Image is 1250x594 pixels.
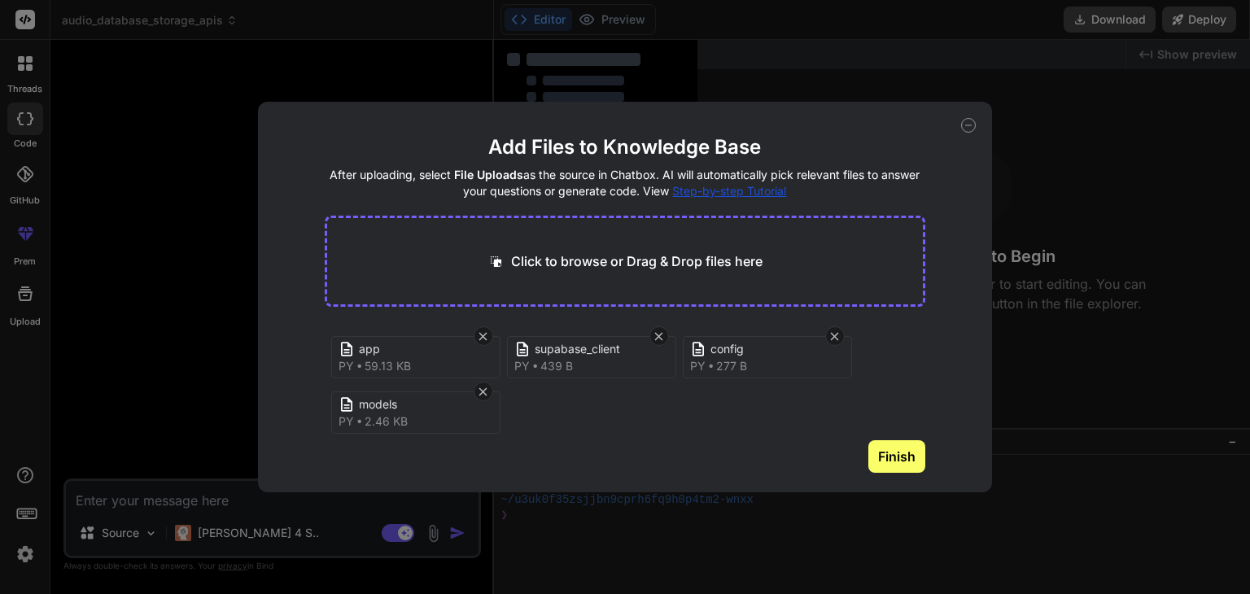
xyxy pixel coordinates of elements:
span: py [339,413,354,430]
span: 277 B [716,358,747,374]
span: Step-by-step Tutorial [672,184,786,198]
span: models [359,396,489,413]
h2: Add Files to Knowledge Base [325,134,926,160]
span: py [514,358,530,374]
h4: After uploading, select as the source in Chatbox. AI will automatically pick relevant files to an... [325,167,926,199]
span: File Uploads [454,168,523,181]
span: supabase_client [535,341,665,358]
span: config [710,341,841,358]
span: 59.13 KB [365,358,411,374]
span: py [339,358,354,374]
span: py [690,358,706,374]
button: Finish [868,440,925,473]
p: Click to browse or Drag & Drop files here [511,251,763,271]
span: 439 B [540,358,573,374]
span: app [359,341,489,358]
span: 2.46 KB [365,413,408,430]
